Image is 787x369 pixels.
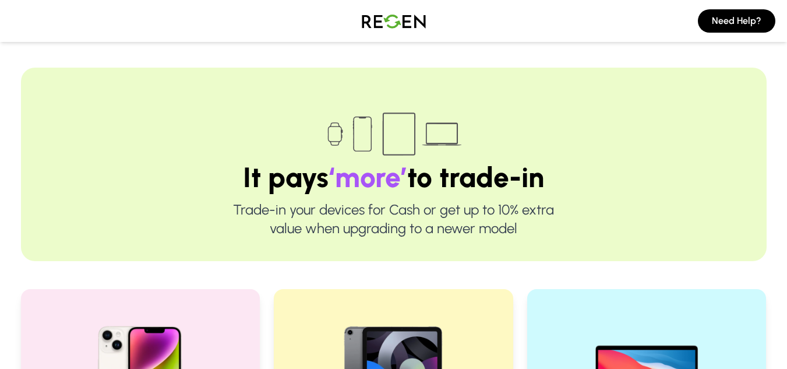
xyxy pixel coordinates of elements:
button: Need Help? [698,9,775,33]
img: Trade-in devices [321,105,467,163]
img: Logo [353,5,435,37]
span: ‘more’ [329,160,407,194]
h1: It pays to trade-in [58,163,729,191]
p: Trade-in your devices for Cash or get up to 10% extra value when upgrading to a newer model [58,201,729,238]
